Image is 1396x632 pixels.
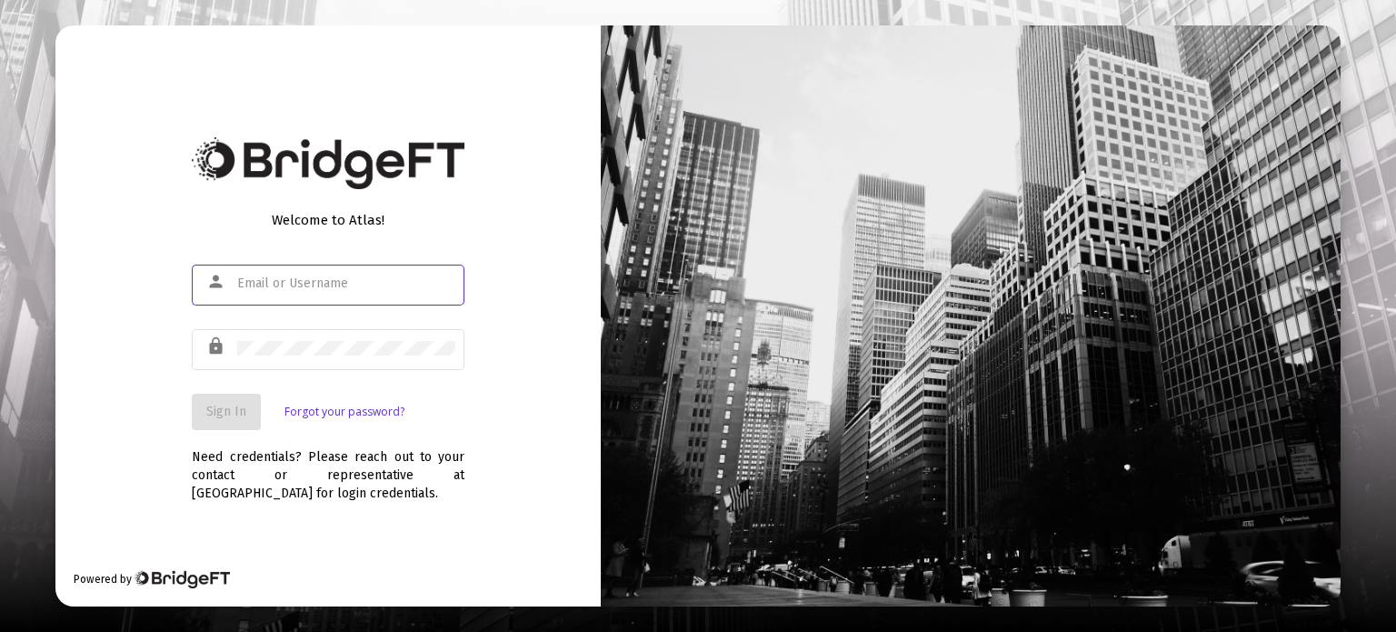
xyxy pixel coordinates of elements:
[284,403,404,421] a: Forgot your password?
[134,570,229,588] img: Bridge Financial Technology Logo
[74,570,229,588] div: Powered by
[206,271,228,293] mat-icon: person
[237,276,455,291] input: Email or Username
[192,211,464,229] div: Welcome to Atlas!
[206,336,228,357] mat-icon: lock
[192,430,464,503] div: Need credentials? Please reach out to your contact or representative at [GEOGRAPHIC_DATA] for log...
[206,404,246,419] span: Sign In
[192,137,464,189] img: Bridge Financial Technology Logo
[192,394,261,430] button: Sign In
